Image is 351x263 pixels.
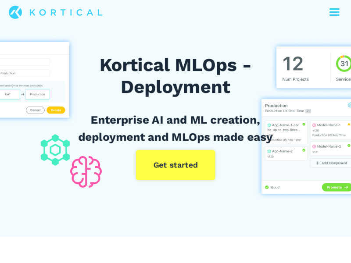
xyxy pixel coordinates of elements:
a: Get started [136,150,215,180]
h3: Enterprise AI and ML creation, deployment and MLOps made easy [57,111,294,146]
img: Kortical logo [9,6,102,19]
h1: Kortical MLOps - Deployment [57,54,294,98]
div: Get started [153,159,197,171]
div: menu [326,4,342,20]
